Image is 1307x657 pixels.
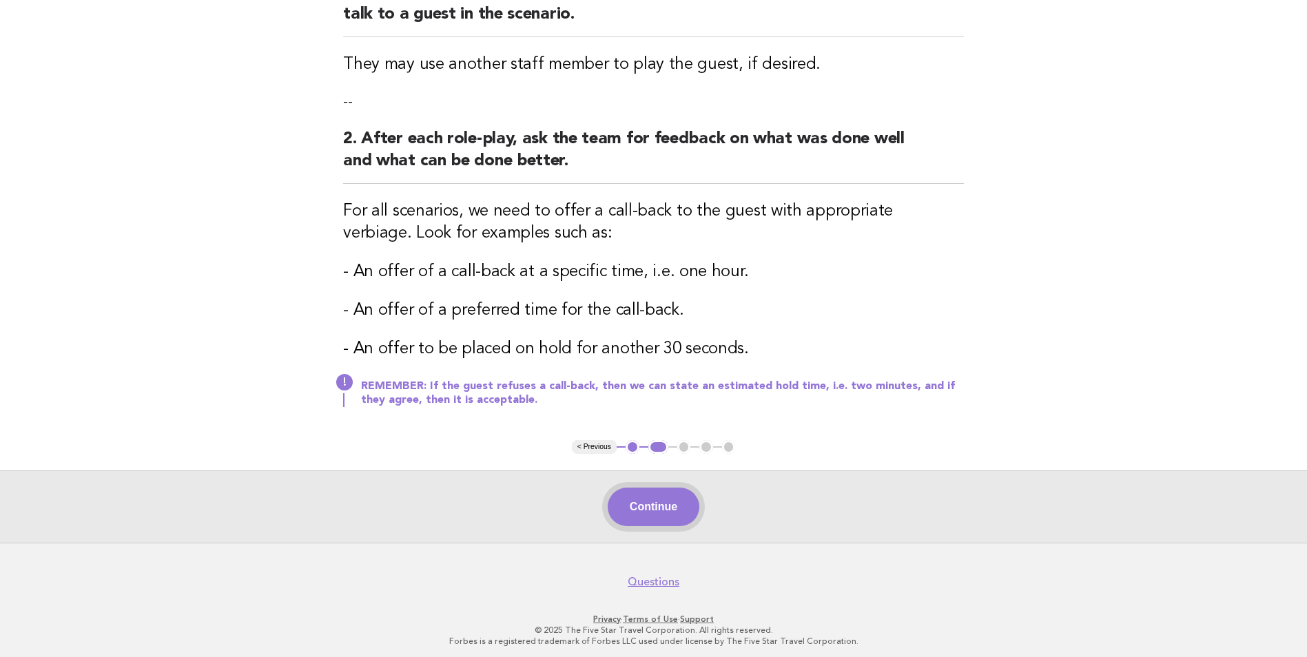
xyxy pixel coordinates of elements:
h3: - An offer of a call-back at a specific time, i.e. one hour. [343,261,964,283]
p: Forbes is a registered trademark of Forbes LLC used under license by The Five Star Travel Corpora... [232,636,1076,647]
button: < Previous [572,440,617,454]
a: Questions [628,575,679,589]
p: · · [232,614,1076,625]
h3: - An offer to be placed on hold for another 30 seconds. [343,338,964,360]
button: 2 [648,440,668,454]
a: Privacy [593,614,621,624]
button: Continue [608,488,699,526]
button: 1 [626,440,639,454]
p: -- [343,92,964,112]
a: Support [680,614,714,624]
a: Terms of Use [623,614,678,624]
h3: - An offer of a preferred time for the call-back. [343,300,964,322]
p: © 2025 The Five Star Travel Corporation. All rights reserved. [232,625,1076,636]
h3: They may use another staff member to play the guest, if desired. [343,54,964,76]
h2: 2. After each role-play, ask the team for feedback on what was done well and what can be done bet... [343,128,964,184]
p: REMEMBER: If the guest refuses a call-back, then we can state an estimated hold time, i.e. two mi... [361,379,964,407]
h3: For all scenarios, we need to offer a call-back to the guest with appropriate verbiage. Look for ... [343,200,964,244]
